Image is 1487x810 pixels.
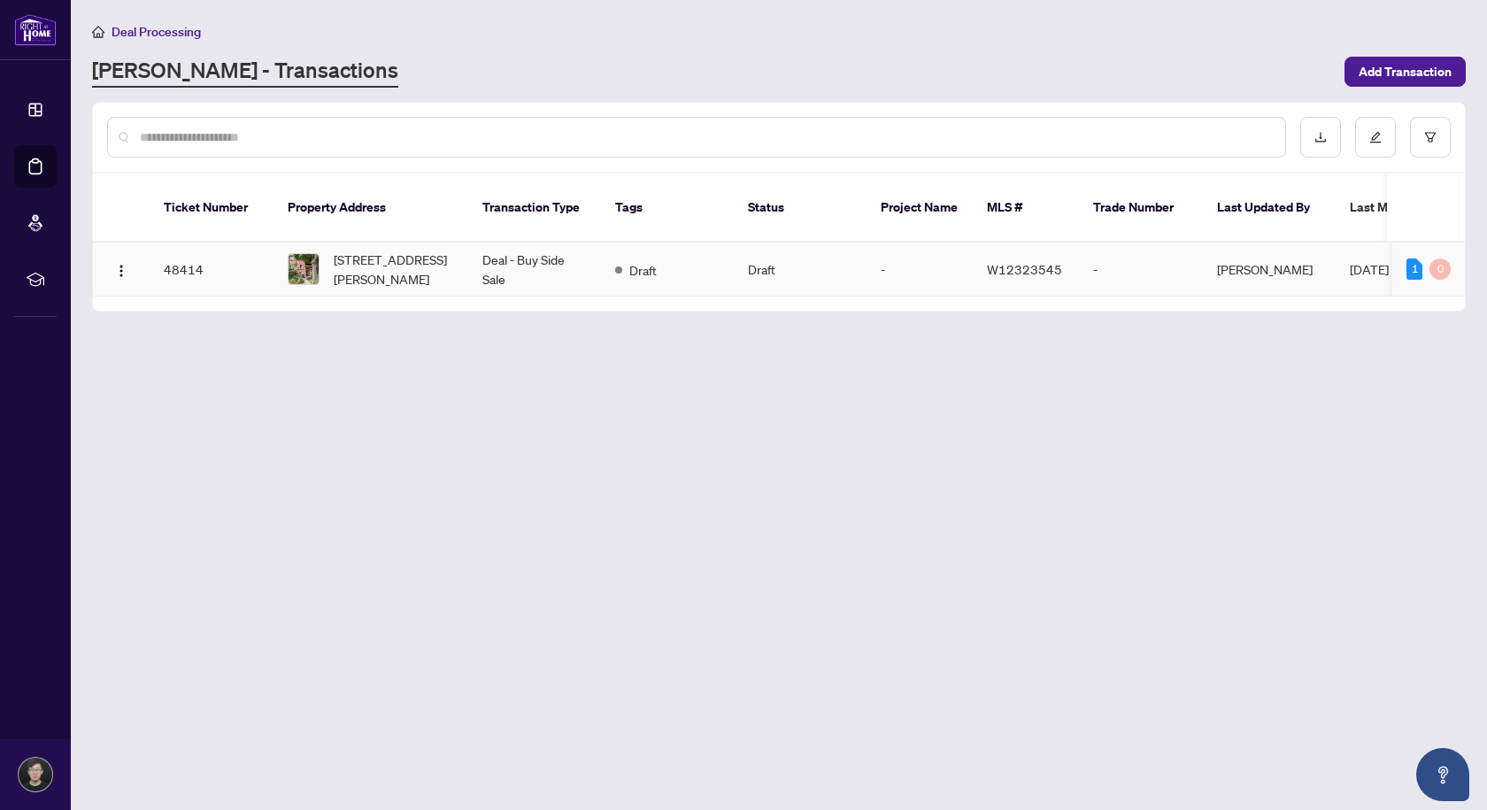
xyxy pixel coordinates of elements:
th: Property Address [274,174,468,243]
span: Last Modified Date [1350,197,1458,217]
button: Add Transaction [1344,57,1466,87]
th: MLS # [973,174,1079,243]
img: Profile Icon [19,758,52,791]
th: Last Updated By [1203,174,1336,243]
a: [PERSON_NAME] - Transactions [92,56,398,88]
td: Deal - Buy Side Sale [468,243,601,297]
td: 48414 [150,243,274,297]
button: download [1300,117,1341,158]
th: Ticket Number [150,174,274,243]
img: logo [14,13,57,46]
span: Add Transaction [1359,58,1452,86]
img: Logo [114,264,128,278]
td: Draft [734,243,867,297]
span: Deal Processing [112,24,201,40]
div: 1 [1406,258,1422,280]
span: [DATE] [1350,261,1389,277]
th: Status [734,174,867,243]
button: edit [1355,117,1396,158]
div: 0 [1429,258,1451,280]
button: filter [1410,117,1451,158]
span: W12323545 [987,261,1062,277]
td: - [867,243,973,297]
th: Transaction Type [468,174,601,243]
span: filter [1424,131,1437,143]
span: download [1314,131,1327,143]
th: Trade Number [1079,174,1203,243]
th: Project Name [867,174,973,243]
button: Logo [107,255,135,283]
span: home [92,26,104,38]
span: Draft [629,260,657,280]
td: [PERSON_NAME] [1203,243,1336,297]
button: Open asap [1416,748,1469,801]
span: [STREET_ADDRESS][PERSON_NAME] [334,250,454,289]
th: Tags [601,174,734,243]
td: - [1079,243,1203,297]
span: edit [1369,131,1382,143]
img: thumbnail-img [289,254,319,284]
